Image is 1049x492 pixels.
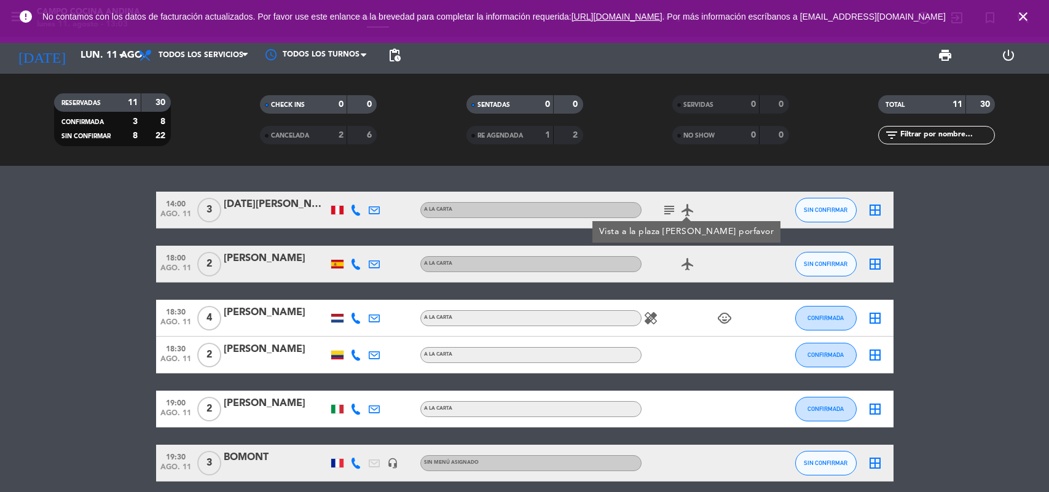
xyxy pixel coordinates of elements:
[155,98,168,107] strong: 30
[795,198,857,222] button: SIN CONFIRMAR
[160,264,191,278] span: ago. 11
[807,351,844,358] span: CONFIRMADA
[424,460,479,465] span: Sin menú asignado
[1001,48,1016,63] i: power_settings_new
[61,100,101,106] span: RESERVADAS
[197,451,221,475] span: 3
[387,48,402,63] span: pending_actions
[160,304,191,318] span: 18:30
[868,203,882,217] i: border_all
[572,12,662,21] a: [URL][DOMAIN_NAME]
[160,463,191,477] span: ago. 11
[160,117,168,126] strong: 8
[680,203,695,217] i: airplanemode_active
[271,102,305,108] span: CHECK INS
[160,341,191,355] span: 18:30
[9,42,74,69] i: [DATE]
[160,196,191,210] span: 14:00
[683,102,713,108] span: SERVIDAS
[160,355,191,369] span: ago. 11
[795,306,857,330] button: CONFIRMADA
[339,131,344,139] strong: 2
[133,117,138,126] strong: 3
[160,395,191,409] span: 19:00
[804,459,847,466] span: SIN CONFIRMAR
[868,257,882,271] i: border_all
[976,37,1040,74] div: LOG OUT
[224,197,328,213] div: [DATE][PERSON_NAME]
[779,131,786,139] strong: 0
[899,128,994,142] input: Filtrar por nombre...
[662,12,946,21] a: . Por más información escríbanos a [EMAIL_ADDRESS][DOMAIN_NAME]
[884,128,899,143] i: filter_list
[804,206,847,213] span: SIN CONFIRMAR
[160,318,191,332] span: ago. 11
[886,102,905,108] span: TOTAL
[545,100,550,109] strong: 0
[477,133,523,139] span: RE AGENDADA
[868,348,882,362] i: border_all
[751,100,756,109] strong: 0
[868,402,882,416] i: border_all
[197,252,221,276] span: 2
[683,133,715,139] span: NO SHOW
[573,131,580,139] strong: 2
[807,405,844,412] span: CONFIRMADA
[868,311,882,326] i: border_all
[224,396,328,412] div: [PERSON_NAME]
[717,311,732,326] i: child_care
[938,48,953,63] span: print
[1016,9,1031,24] i: close
[61,119,104,125] span: CONFIRMADA
[477,102,510,108] span: SENTADAS
[160,210,191,224] span: ago. 11
[804,260,847,267] span: SIN CONFIRMAR
[387,458,398,469] i: headset_mic
[367,100,374,109] strong: 0
[224,251,328,267] div: [PERSON_NAME]
[751,131,756,139] strong: 0
[599,225,774,238] div: Vista a la plaza [PERSON_NAME] porfavor
[807,314,844,321] span: CONFIRMADA
[114,48,129,63] i: arrow_drop_down
[953,100,962,109] strong: 11
[339,100,344,109] strong: 0
[42,12,946,21] span: No contamos con los datos de facturación actualizados. Por favor use este enlance a la brevedad p...
[18,9,33,24] i: error
[271,133,309,139] span: CANCELADA
[643,311,658,326] i: healing
[197,343,221,367] span: 2
[795,397,857,421] button: CONFIRMADA
[868,456,882,471] i: border_all
[795,451,857,475] button: SIN CONFIRMAR
[662,203,677,217] i: subject
[573,100,580,109] strong: 0
[224,305,328,321] div: [PERSON_NAME]
[424,315,452,320] span: A la carta
[128,98,138,107] strong: 11
[160,409,191,423] span: ago. 11
[160,449,191,463] span: 19:30
[795,343,857,367] button: CONFIRMADA
[61,133,111,139] span: SIN CONFIRMAR
[424,261,452,266] span: A la carta
[159,51,243,60] span: Todos los servicios
[197,198,221,222] span: 3
[545,131,550,139] strong: 1
[424,207,452,212] span: A la carta
[980,100,992,109] strong: 30
[424,352,452,357] span: A la carta
[367,131,374,139] strong: 6
[155,131,168,140] strong: 22
[224,342,328,357] div: [PERSON_NAME]
[160,250,191,264] span: 18:00
[197,397,221,421] span: 2
[197,306,221,330] span: 4
[133,131,138,140] strong: 8
[795,252,857,276] button: SIN CONFIRMAR
[424,406,452,411] span: A la carta
[779,100,786,109] strong: 0
[224,450,328,466] div: BOMONT
[680,257,695,271] i: airplanemode_active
